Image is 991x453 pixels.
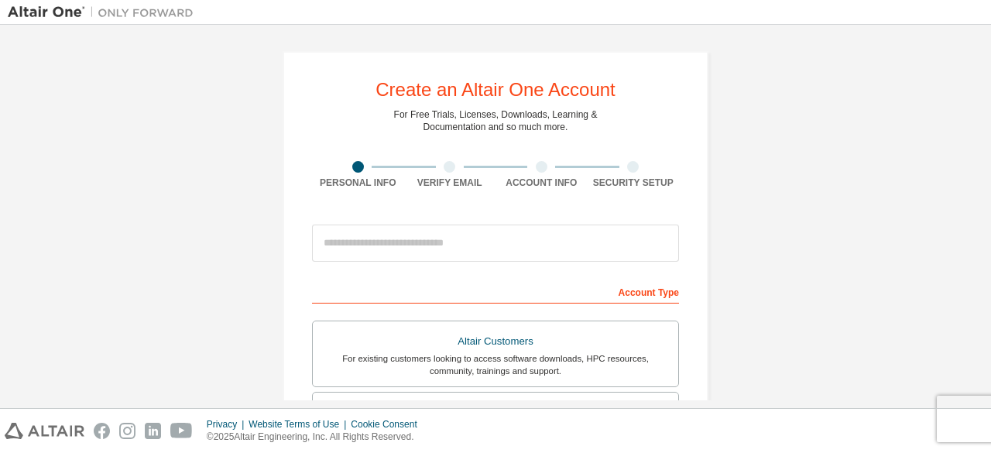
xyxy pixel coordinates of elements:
div: For Free Trials, Licenses, Downloads, Learning & Documentation and so much more. [394,108,598,133]
div: Cookie Consent [351,418,426,431]
p: © 2025 Altair Engineering, Inc. All Rights Reserved. [207,431,427,444]
div: For existing customers looking to access software downloads, HPC resources, community, trainings ... [322,352,669,377]
img: Altair One [8,5,201,20]
div: Privacy [207,418,249,431]
div: Security Setup [588,177,680,189]
img: youtube.svg [170,423,193,439]
img: altair_logo.svg [5,423,84,439]
div: Website Terms of Use [249,418,351,431]
div: Verify Email [404,177,496,189]
img: instagram.svg [119,423,135,439]
div: Account Type [312,279,679,304]
div: Account Info [495,177,588,189]
img: linkedin.svg [145,423,161,439]
img: facebook.svg [94,423,110,439]
div: Personal Info [312,177,404,189]
div: Create an Altair One Account [375,81,616,99]
div: Altair Customers [322,331,669,352]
